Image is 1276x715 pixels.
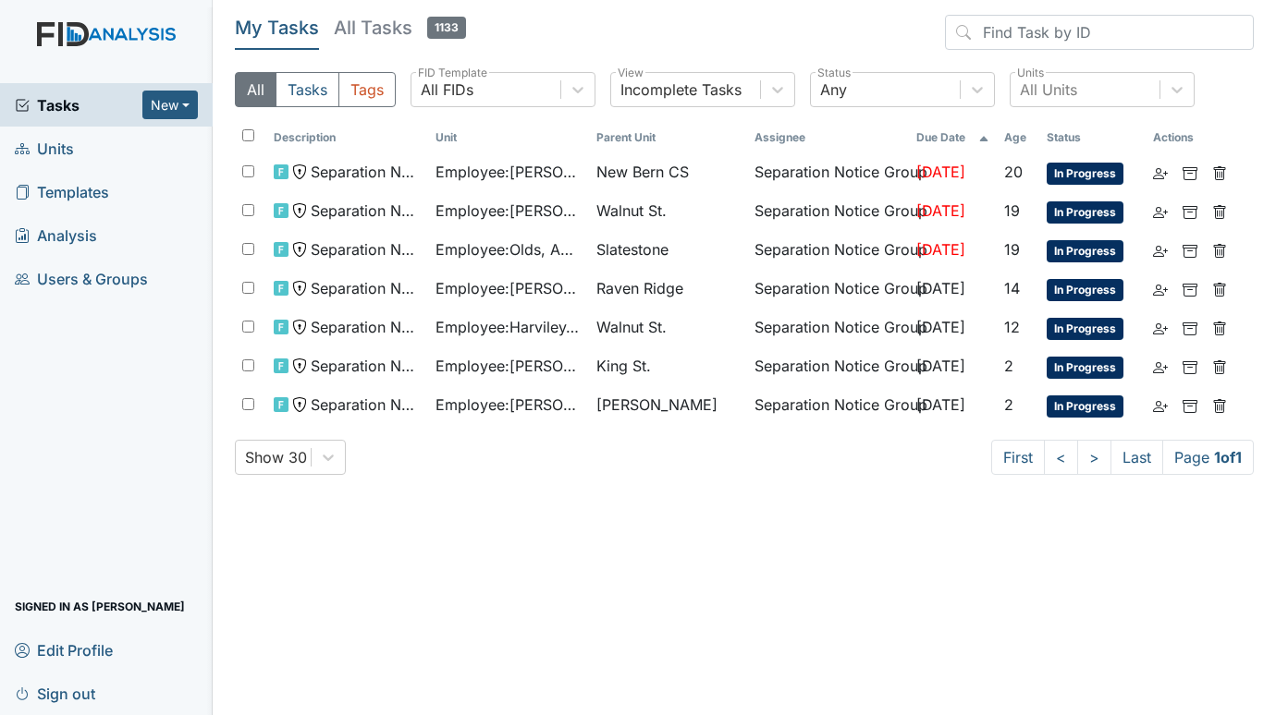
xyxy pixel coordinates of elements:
a: Archive [1183,161,1197,183]
a: Archive [1183,277,1197,299]
span: Separation Notice [311,200,421,222]
span: Separation Notice [311,394,421,416]
span: 2 [1004,357,1013,375]
span: King St. [596,355,651,377]
div: Incomplete Tasks [620,79,742,101]
span: 12 [1004,318,1020,336]
a: Delete [1212,316,1227,338]
h5: All Tasks [334,15,466,41]
span: New Bern CS [596,161,689,183]
span: In Progress [1047,395,1123,418]
span: In Progress [1047,357,1123,379]
a: Archive [1183,394,1197,416]
span: Employee : Harviley, Keirria [436,316,583,338]
span: Employee : [PERSON_NAME] [436,161,583,183]
th: Actions [1146,122,1238,153]
th: Toggle SortBy [1039,122,1146,153]
span: [PERSON_NAME] [596,394,718,416]
a: Archive [1183,355,1197,377]
span: 20 [1004,163,1023,181]
div: Type filter [235,72,396,107]
span: [DATE] [916,240,965,259]
th: Toggle SortBy [428,122,590,153]
span: Separation Notice [311,316,421,338]
td: Separation Notice Group [747,309,909,347]
th: Assignee [747,122,909,153]
input: Find Task by ID [945,15,1254,50]
span: [DATE] [916,163,965,181]
span: Separation Notice [311,161,421,183]
span: [DATE] [916,279,965,297]
a: First [991,440,1045,475]
span: [DATE] [916,201,965,220]
span: In Progress [1047,279,1123,301]
a: Archive [1183,200,1197,222]
td: Separation Notice Group [747,192,909,231]
a: Last [1110,440,1163,475]
span: Signed in as [PERSON_NAME] [15,592,185,621]
a: < [1044,440,1078,475]
span: 14 [1004,279,1020,297]
span: Employee : Olds, April [436,238,583,261]
a: Delete [1212,161,1227,183]
th: Toggle SortBy [909,122,996,153]
span: Employee : [PERSON_NAME] [436,277,583,299]
span: In Progress [1047,163,1123,185]
th: Toggle SortBy [997,122,1040,153]
td: Separation Notice Group [747,153,909,192]
span: Employee : [PERSON_NAME] [436,394,583,416]
th: Toggle SortBy [266,122,428,153]
input: Toggle All Rows Selected [242,129,254,141]
span: In Progress [1047,318,1123,340]
span: [DATE] [916,357,965,375]
span: Users & Groups [15,264,148,293]
span: Employee : [PERSON_NAME] [436,200,583,222]
span: Slatestone [596,238,669,261]
a: Delete [1212,355,1227,377]
span: Walnut St. [596,200,667,222]
span: Separation Notice [311,355,421,377]
span: Page [1162,440,1254,475]
span: Units [15,134,74,163]
div: All Units [1020,79,1077,101]
div: Any [820,79,847,101]
td: Separation Notice Group [747,386,909,425]
span: Employee : [PERSON_NAME] [436,355,583,377]
span: Sign out [15,679,95,708]
span: Walnut St. [596,316,667,338]
button: All [235,72,276,107]
td: Separation Notice Group [747,347,909,386]
span: 2 [1004,395,1013,414]
a: Delete [1212,394,1227,416]
a: Delete [1212,200,1227,222]
a: Archive [1183,238,1197,261]
button: Tags [338,72,396,107]
span: 19 [1004,201,1020,220]
span: In Progress [1047,240,1123,262]
h5: My Tasks [235,15,319,41]
span: [DATE] [916,395,965,414]
span: [DATE] [916,318,965,336]
a: Delete [1212,277,1227,299]
td: Separation Notice Group [747,270,909,309]
span: Analysis [15,221,97,249]
a: > [1077,440,1111,475]
span: In Progress [1047,201,1123,224]
span: 1133 [427,17,466,39]
strong: 1 of 1 [1214,448,1242,467]
span: Separation Notice [311,238,421,261]
th: Toggle SortBy [589,122,747,153]
span: Raven Ridge [596,277,683,299]
span: 19 [1004,240,1020,259]
span: Edit Profile [15,636,113,664]
div: Show 30 [245,446,307,468]
a: Tasks [15,94,142,116]
td: Separation Notice Group [747,231,909,270]
button: New [142,91,198,119]
a: Delete [1212,238,1227,261]
button: Tasks [276,72,339,107]
span: Templates [15,177,109,206]
a: Archive [1183,316,1197,338]
nav: task-pagination [991,440,1254,475]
